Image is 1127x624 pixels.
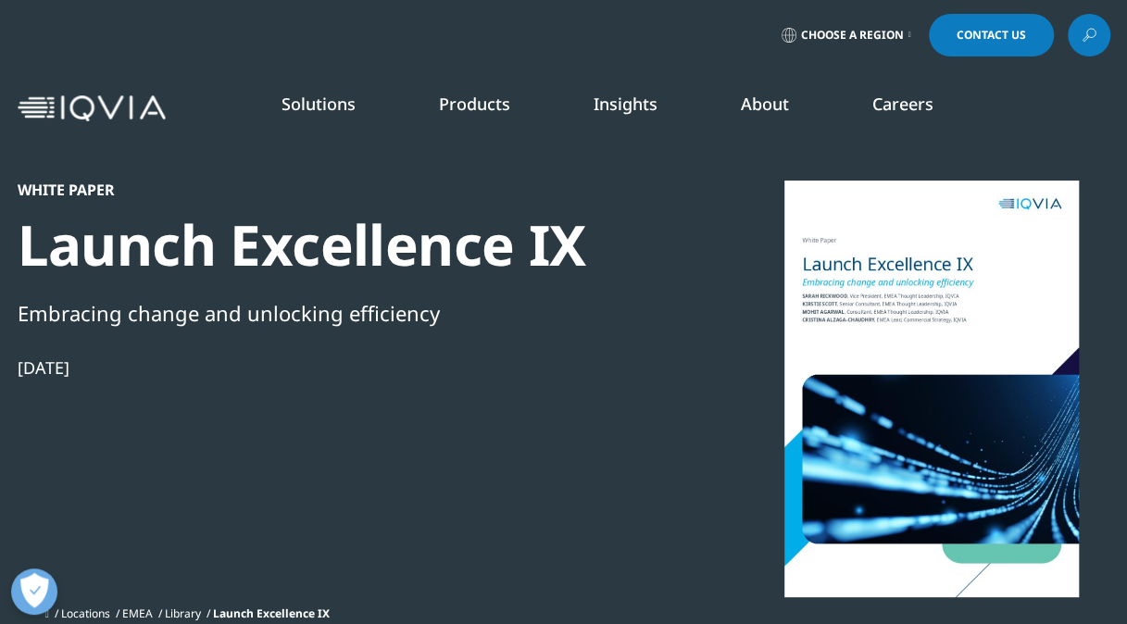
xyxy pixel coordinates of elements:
div: Launch Excellence IX [18,210,653,280]
a: Products [439,93,510,115]
button: Ouvrir le centre de préférences [11,568,57,615]
a: Library [165,605,201,621]
span: Launch Excellence IX [213,605,330,621]
div: [DATE] [18,356,653,379]
div: Embracing change and unlocking efficiency [18,297,653,329]
span: Contact Us [957,30,1026,41]
a: Insights [594,93,657,115]
img: IQVIA Healthcare Information Technology and Pharma Clinical Research Company [18,95,166,122]
div: White Paper [18,181,653,199]
nav: Primary [173,65,1110,152]
a: Solutions [282,93,356,115]
a: Contact Us [929,14,1054,56]
a: About [741,93,789,115]
a: Careers [872,93,933,115]
a: EMEA [122,605,153,621]
a: Locations [61,605,110,621]
span: Choose a Region [801,28,904,43]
